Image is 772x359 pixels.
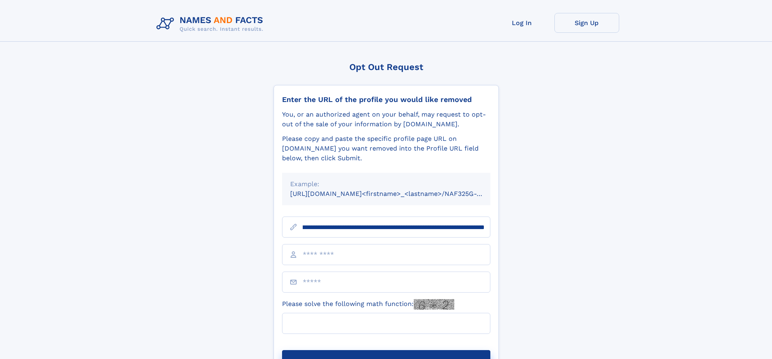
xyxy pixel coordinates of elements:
[282,299,454,310] label: Please solve the following math function:
[490,13,554,33] a: Log In
[153,13,270,35] img: Logo Names and Facts
[282,95,490,104] div: Enter the URL of the profile you would like removed
[290,179,482,189] div: Example:
[282,110,490,129] div: You, or an authorized agent on your behalf, may request to opt-out of the sale of your informatio...
[274,62,499,72] div: Opt Out Request
[554,13,619,33] a: Sign Up
[290,190,506,198] small: [URL][DOMAIN_NAME]<firstname>_<lastname>/NAF325G-xxxxxxxx
[282,134,490,163] div: Please copy and paste the specific profile page URL on [DOMAIN_NAME] you want removed into the Pr...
